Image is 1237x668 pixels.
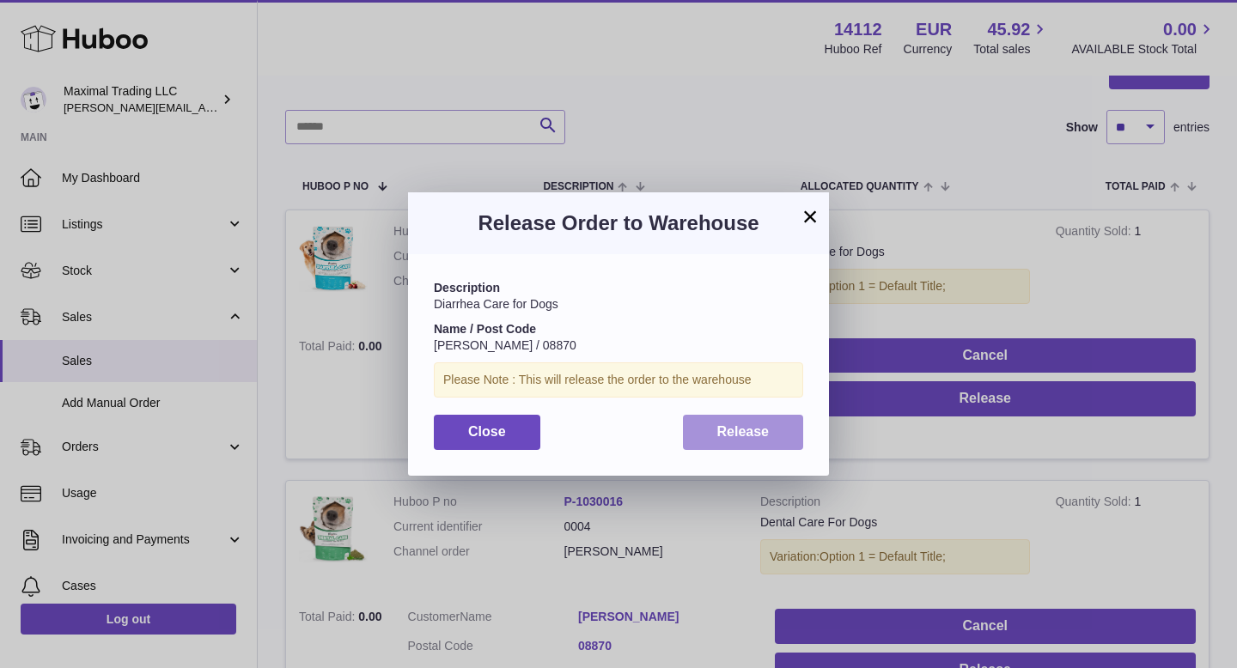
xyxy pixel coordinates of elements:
[434,415,540,450] button: Close
[434,322,536,336] strong: Name / Post Code
[800,206,820,227] button: ×
[683,415,804,450] button: Release
[46,100,60,113] img: tab_domain_overview_orange.svg
[468,424,506,439] span: Close
[190,101,289,112] div: Keywords by Traffic
[717,424,770,439] span: Release
[171,100,185,113] img: tab_keywords_by_traffic_grey.svg
[45,45,189,58] div: Domain: [DOMAIN_NAME]
[27,27,41,41] img: logo_orange.svg
[48,27,84,41] div: v 4.0.25
[434,281,500,295] strong: Description
[434,338,576,352] span: [PERSON_NAME] / 08870
[434,210,803,237] h3: Release Order to Warehouse
[65,101,154,112] div: Domain Overview
[434,362,803,398] div: Please Note : This will release the order to the warehouse
[27,45,41,58] img: website_grey.svg
[434,297,558,311] span: Diarrhea Care for Dogs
